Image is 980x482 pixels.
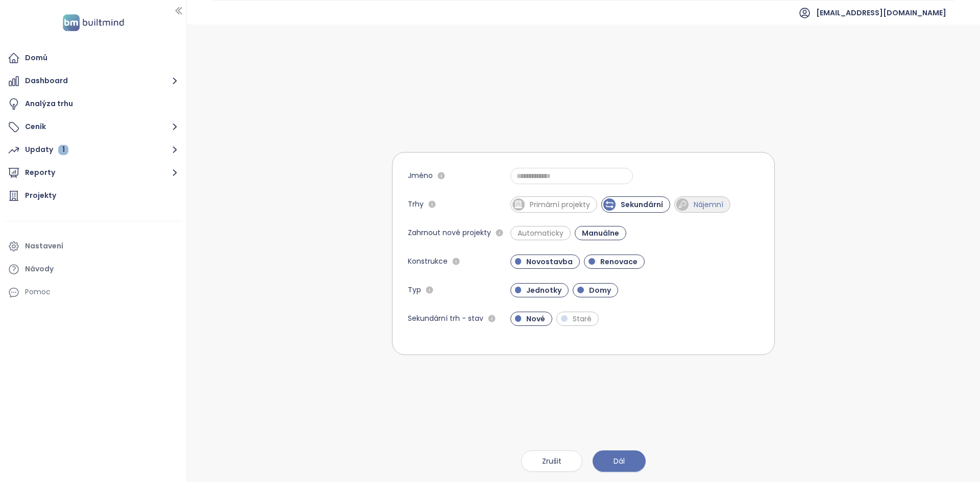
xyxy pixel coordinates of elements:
[595,257,643,267] span: Renovace
[5,236,181,257] a: Nastavení
[435,170,448,182] button: Jméno
[25,240,63,252] div: Nastavení
[5,48,181,68] a: Domů
[58,145,68,155] div: 1
[614,455,625,467] span: Dál
[25,52,47,64] div: Domů
[408,313,498,325] div: Sekundární trh - stav
[5,117,181,137] button: Ceník
[408,284,436,296] div: Typ
[593,450,646,472] button: Dál
[5,140,181,160] button: Updaty 1
[486,313,498,325] button: Sekundární trh - stav
[678,200,687,209] img: rental market
[408,256,462,268] div: Konstrukce
[542,455,561,467] span: Zrušit
[408,227,506,239] div: Zahrnout nové projekty
[521,314,550,324] span: Nové
[424,284,436,296] button: Typ
[605,200,614,209] img: secondary market
[5,71,181,91] button: Dashboard
[5,282,181,302] div: Pomoc
[514,200,523,209] img: primary market
[25,97,73,110] div: Analýza trhu
[5,186,181,206] a: Projekty
[25,286,51,298] div: Pomoc
[408,170,448,182] div: Jméno
[25,263,54,275] div: Návody
[426,198,438,211] button: Trhy
[512,228,569,238] span: Automaticky
[408,198,438,211] div: Trhy
[5,94,181,114] a: Analýza trhu
[521,450,582,472] button: Zrušit
[616,199,668,210] span: Sekundární
[584,285,616,295] span: Domy
[5,163,181,183] button: Reporty
[568,314,597,324] span: Staré
[521,257,578,267] span: Novostavba
[689,199,728,210] span: Nájemní
[25,189,56,202] div: Projekty
[5,259,181,280] a: Návody
[816,1,946,25] span: [EMAIL_ADDRESS][DOMAIN_NAME]
[25,143,68,156] div: Updaty
[494,227,506,239] button: Zahrnout nové projekty
[525,199,595,210] span: Primární projekty
[60,12,127,33] img: logo
[450,256,462,268] button: Konstrukce
[577,228,624,238] span: Manuálne
[521,285,567,295] span: Jednotky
